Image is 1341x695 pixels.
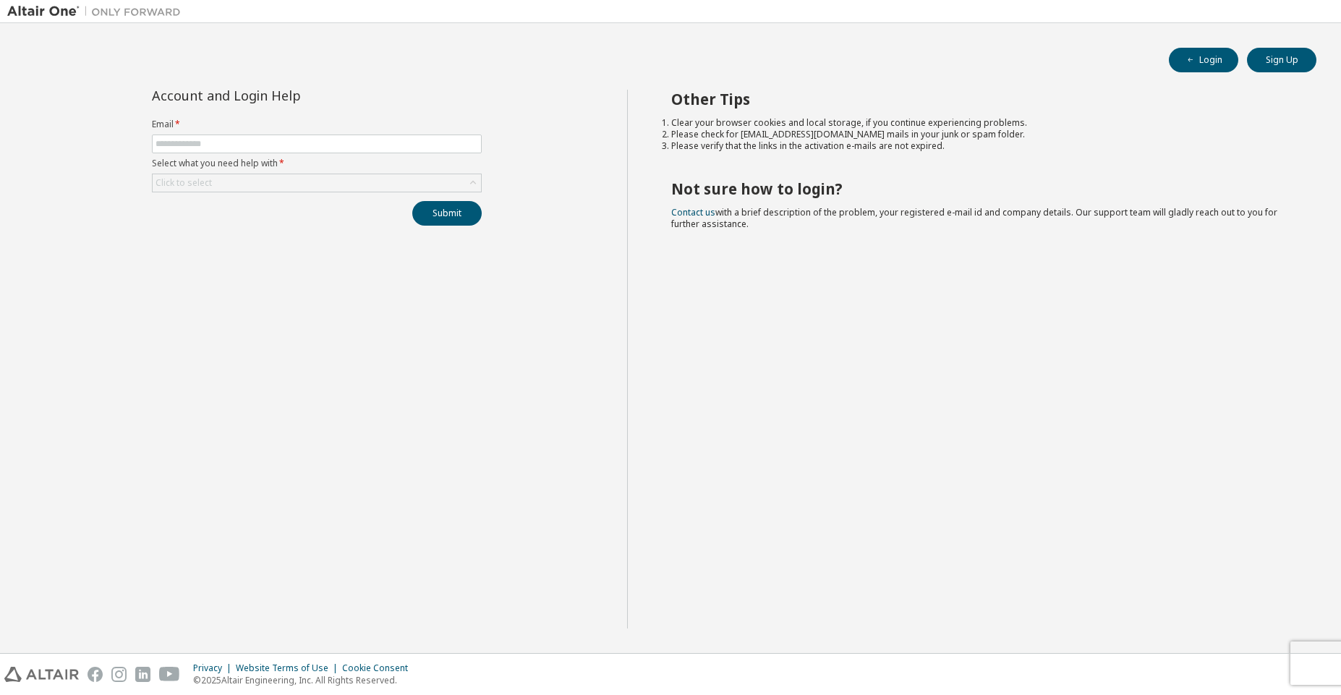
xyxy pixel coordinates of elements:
img: linkedin.svg [135,667,150,682]
li: Clear your browser cookies and local storage, if you continue experiencing problems. [671,117,1291,129]
div: Website Terms of Use [236,662,342,674]
span: with a brief description of the problem, your registered e-mail id and company details. Our suppo... [671,206,1277,230]
label: Select what you need help with [152,158,482,169]
div: Cookie Consent [342,662,417,674]
img: facebook.svg [88,667,103,682]
button: Sign Up [1247,48,1316,72]
img: Altair One [7,4,188,19]
button: Submit [412,201,482,226]
div: Click to select [153,174,481,192]
a: Contact us [671,206,715,218]
img: instagram.svg [111,667,127,682]
li: Please verify that the links in the activation e-mails are not expired. [671,140,1291,152]
label: Email [152,119,482,130]
p: © 2025 Altair Engineering, Inc. All Rights Reserved. [193,674,417,686]
h2: Not sure how to login? [671,179,1291,198]
img: youtube.svg [159,667,180,682]
img: altair_logo.svg [4,667,79,682]
h2: Other Tips [671,90,1291,108]
div: Click to select [156,177,212,189]
li: Please check for [EMAIL_ADDRESS][DOMAIN_NAME] mails in your junk or spam folder. [671,129,1291,140]
div: Privacy [193,662,236,674]
div: Account and Login Help [152,90,416,101]
button: Login [1169,48,1238,72]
